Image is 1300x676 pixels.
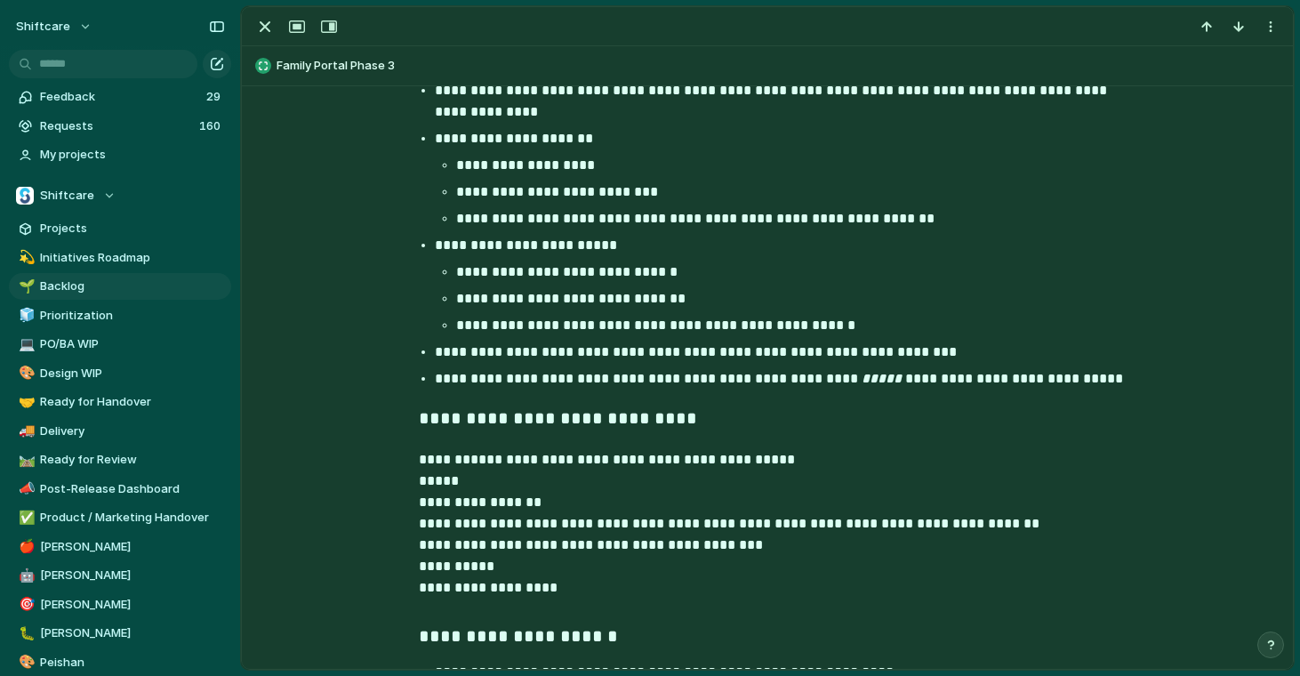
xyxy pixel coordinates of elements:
[40,567,225,584] span: [PERSON_NAME]
[9,620,231,647] a: 🐛[PERSON_NAME]
[40,654,225,672] span: Peishan
[16,249,34,267] button: 💫
[16,365,34,382] button: 🎨
[19,450,31,471] div: 🛤️
[9,534,231,560] a: 🍎[PERSON_NAME]
[9,418,231,445] a: 🚚Delivery
[16,624,34,642] button: 🐛
[199,117,224,135] span: 160
[9,215,231,242] a: Projects
[277,57,1285,75] span: Family Portal Phase 3
[9,476,231,503] a: 📣Post-Release Dashboard
[9,141,231,168] a: My projects
[40,538,225,556] span: [PERSON_NAME]
[9,302,231,329] a: 🧊Prioritization
[40,365,225,382] span: Design WIP
[40,220,225,237] span: Projects
[40,88,201,106] span: Feedback
[19,508,31,528] div: ✅
[9,84,231,110] a: Feedback29
[19,305,31,326] div: 🧊
[40,624,225,642] span: [PERSON_NAME]
[40,480,225,498] span: Post-Release Dashboard
[9,504,231,531] a: ✅Product / Marketing Handover
[40,249,225,267] span: Initiatives Roadmap
[19,277,31,297] div: 🌱
[19,479,31,499] div: 📣
[40,117,194,135] span: Requests
[40,146,225,164] span: My projects
[9,113,231,140] a: Requests160
[9,447,231,473] a: 🛤️Ready for Review
[16,307,34,325] button: 🧊
[19,334,31,355] div: 💻
[9,182,231,209] button: Shiftcare
[16,567,34,584] button: 🤖
[16,509,34,527] button: ✅
[40,278,225,295] span: Backlog
[40,307,225,325] span: Prioritization
[9,389,231,415] a: 🤝Ready for Handover
[9,245,231,271] a: 💫Initiatives Roadmap
[19,652,31,672] div: 🎨
[250,52,1285,80] button: Family Portal Phase 3
[19,247,31,268] div: 💫
[19,363,31,383] div: 🎨
[9,562,231,589] a: 🤖[PERSON_NAME]
[19,421,31,441] div: 🚚
[16,654,34,672] button: 🎨
[9,360,231,387] a: 🎨Design WIP
[19,566,31,586] div: 🤖
[16,18,70,36] span: shiftcare
[16,422,34,440] button: 🚚
[9,649,231,676] a: 🎨Peishan
[40,451,225,469] span: Ready for Review
[9,591,231,618] a: 🎯[PERSON_NAME]
[8,12,101,41] button: shiftcare
[40,393,225,411] span: Ready for Handover
[16,480,34,498] button: 📣
[40,187,94,205] span: Shiftcare
[19,392,31,413] div: 🤝
[19,536,31,557] div: 🍎
[40,509,225,527] span: Product / Marketing Handover
[40,335,225,353] span: PO/BA WIP
[9,273,231,300] a: 🌱Backlog
[9,331,231,358] a: 💻PO/BA WIP
[19,594,31,615] div: 🎯
[40,596,225,614] span: [PERSON_NAME]
[16,393,34,411] button: 🤝
[16,335,34,353] button: 💻
[206,88,224,106] span: 29
[19,624,31,644] div: 🐛
[16,278,34,295] button: 🌱
[16,538,34,556] button: 🍎
[16,596,34,614] button: 🎯
[40,422,225,440] span: Delivery
[16,451,34,469] button: 🛤️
